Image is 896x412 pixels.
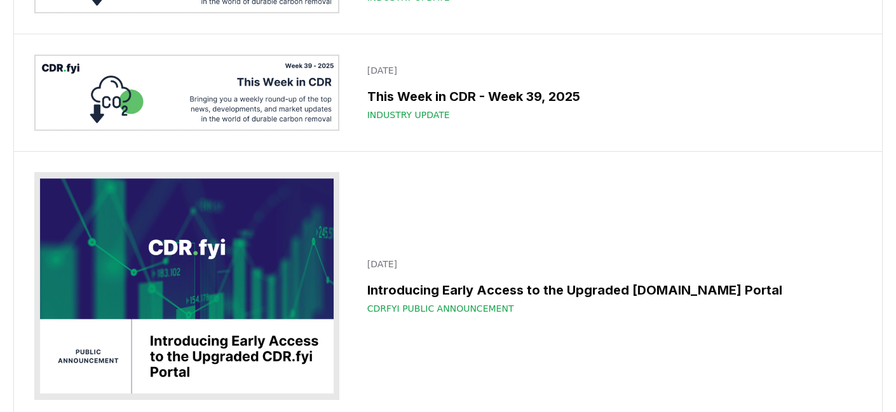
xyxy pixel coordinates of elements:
span: CDRfyi Public Announcement [367,302,514,315]
span: Industry Update [367,109,450,121]
a: [DATE]Introducing Early Access to the Upgraded [DOMAIN_NAME] PortalCDRfyi Public Announcement [360,250,862,322]
img: This Week in CDR - Week 39, 2025 blog post image [34,55,339,131]
h3: This Week in CDR - Week 39, 2025 [367,87,854,106]
img: Introducing Early Access to the Upgraded CDR.fyi Portal blog post image [34,172,339,401]
p: [DATE] [367,64,854,77]
p: [DATE] [367,258,854,270]
a: [DATE]This Week in CDR - Week 39, 2025Industry Update [360,56,862,129]
h3: Introducing Early Access to the Upgraded [DOMAIN_NAME] Portal [367,281,854,300]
